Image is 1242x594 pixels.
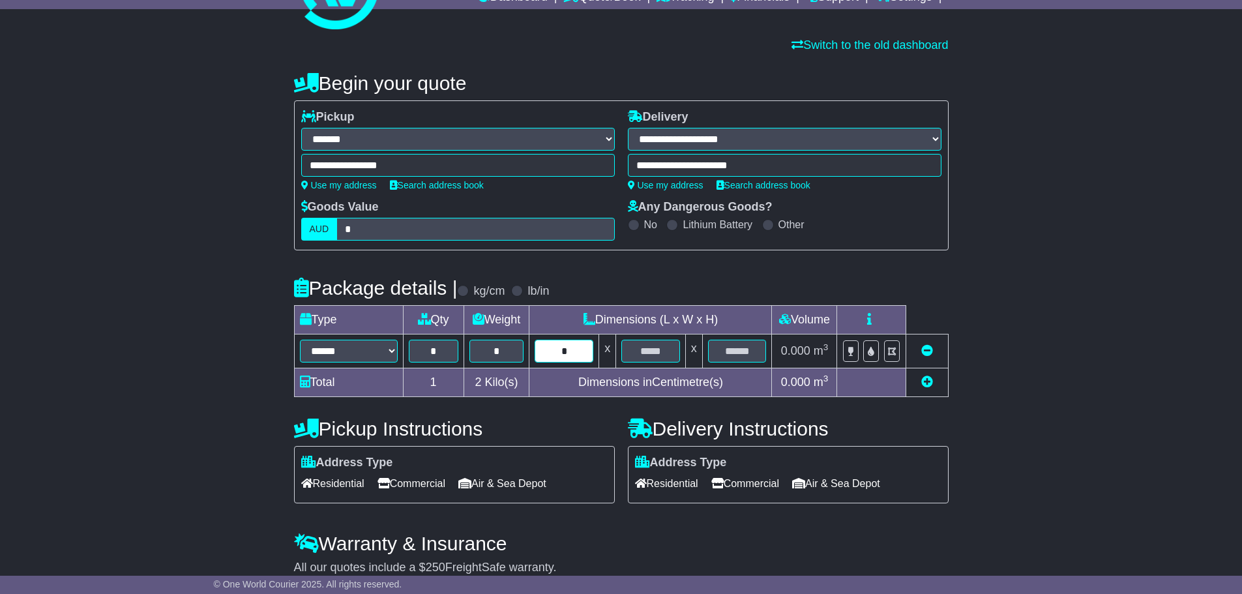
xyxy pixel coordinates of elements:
h4: Begin your quote [294,72,949,94]
h4: Delivery Instructions [628,418,949,439]
sup: 3 [823,342,829,352]
td: x [685,334,702,368]
span: Air & Sea Depot [458,473,546,494]
div: All our quotes include a $ FreightSafe warranty. [294,561,949,575]
span: 250 [426,561,445,574]
a: Use my address [301,180,377,190]
label: Address Type [301,456,393,470]
h4: Pickup Instructions [294,418,615,439]
sup: 3 [823,374,829,383]
a: Switch to the old dashboard [791,38,948,52]
label: Lithium Battery [683,218,752,231]
label: Other [778,218,805,231]
span: Commercial [377,473,445,494]
td: Dimensions (L x W x H) [529,306,772,334]
a: Remove this item [921,344,933,357]
a: Use my address [628,180,703,190]
h4: Package details | [294,277,458,299]
td: Qty [403,306,464,334]
a: Search address book [390,180,484,190]
label: AUD [301,218,338,241]
label: Address Type [635,456,727,470]
label: Delivery [628,110,688,125]
td: Dimensions in Centimetre(s) [529,368,772,397]
td: 1 [403,368,464,397]
span: 0.000 [781,376,810,389]
td: Type [294,306,403,334]
td: Volume [772,306,837,334]
label: Goods Value [301,200,379,215]
td: x [599,334,616,368]
span: Residential [635,473,698,494]
span: 0.000 [781,344,810,357]
td: Kilo(s) [464,368,529,397]
span: Air & Sea Depot [792,473,880,494]
td: Total [294,368,403,397]
span: Commercial [711,473,779,494]
a: Add new item [921,376,933,389]
label: Any Dangerous Goods? [628,200,773,215]
label: No [644,218,657,231]
span: © One World Courier 2025. All rights reserved. [214,579,402,589]
label: Pickup [301,110,355,125]
label: kg/cm [473,284,505,299]
span: m [814,344,829,357]
span: 2 [475,376,481,389]
span: Residential [301,473,364,494]
label: lb/in [527,284,549,299]
td: Weight [464,306,529,334]
h4: Warranty & Insurance [294,533,949,554]
a: Search address book [717,180,810,190]
span: m [814,376,829,389]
